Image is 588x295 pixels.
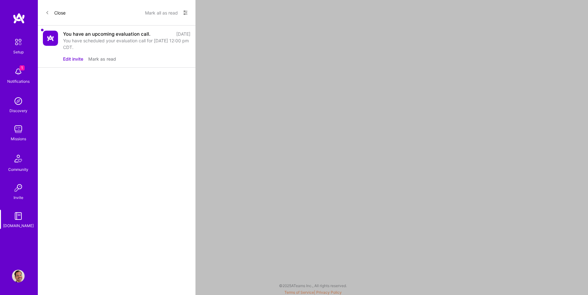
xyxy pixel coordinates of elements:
div: Invite [14,194,23,201]
div: Discovery [9,107,27,114]
img: setup [12,35,25,49]
div: Setup [13,49,24,55]
div: You have an upcoming evaluation call. [63,31,150,37]
img: User Avatar [12,270,25,282]
img: Community [11,151,26,166]
div: [DOMAIN_NAME] [3,222,34,229]
img: Invite [12,182,25,194]
div: You have scheduled your evaluation call for [DATE] 12:00 pm CDT. [63,37,190,51]
img: Company Logo [43,31,58,46]
div: Community [8,166,28,173]
img: teamwork [12,123,25,135]
img: guide book [12,210,25,222]
img: discovery [12,95,25,107]
button: Mark all as read [145,8,178,18]
a: User Avatar [10,270,26,282]
div: [DATE] [176,31,190,37]
button: Edit invite [63,56,83,62]
button: Close [45,8,66,18]
div: Missions [11,135,26,142]
button: Mark as read [88,56,116,62]
img: logo [13,13,25,24]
